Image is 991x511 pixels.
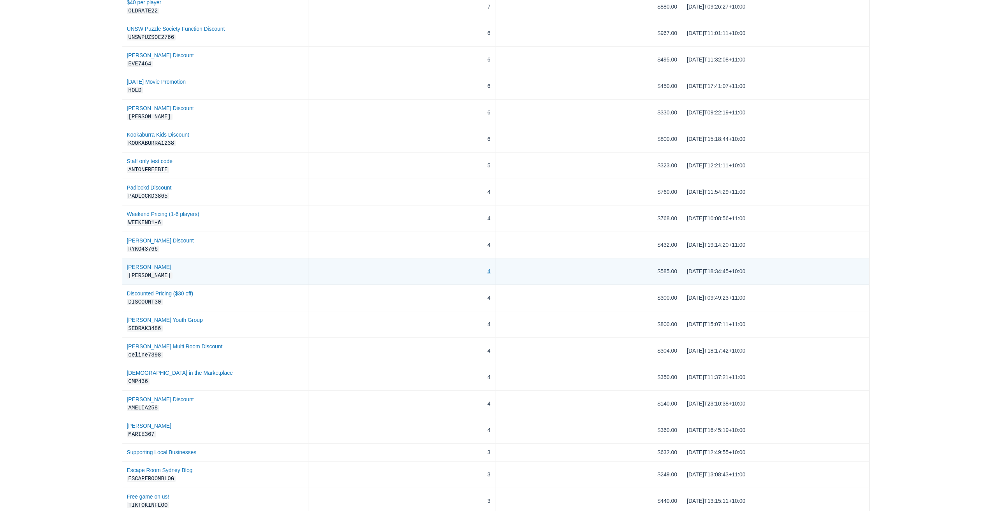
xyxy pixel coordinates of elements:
a: [PERSON_NAME] Discount [127,51,304,60]
a: [PERSON_NAME] Discount [127,104,304,112]
a: 4 [488,426,491,434]
a: [PERSON_NAME] [127,263,304,271]
code: celine7398 [127,352,163,358]
div: $440.00 [500,493,678,509]
div: [DATE]T12:49:55+10:00 [687,448,864,457]
a: [PERSON_NAME] Multi Room Discount [127,342,304,351]
a: 6 [488,82,491,90]
div: $330.00 [500,104,678,121]
div: [DATE]T19:14:20+11:00 [687,237,864,253]
a: Staff only test code [127,157,304,165]
a: UNSW Puzzle Society Function Discount [127,25,304,33]
a: [PERSON_NAME] [127,422,304,430]
code: KOOKABURRA1238 [127,140,176,146]
div: [DATE]T09:22:19+11:00 [687,104,864,121]
a: Kookaburra Kids Discount [127,131,304,139]
a: 5 [488,162,491,170]
code: ANTONFREEBIE [127,167,169,173]
div: $495.00 [500,51,678,68]
div: [DATE]T16:45:19+10:00 [687,422,864,439]
div: $360.00 [500,422,678,439]
div: [DATE]T18:34:45+10:00 [687,263,864,280]
div: [DATE]T09:49:23+11:00 [687,290,864,306]
a: 4 [488,320,491,328]
div: [DATE]T18:17:42+10:00 [687,342,864,359]
code: EVE7464 [127,61,153,67]
div: $432.00 [500,237,678,253]
a: Free game on us! [127,493,304,501]
a: 3 [488,497,491,505]
code: DISCOUNT30 [127,299,163,305]
a: 7 [488,3,491,11]
a: 4 [488,400,491,408]
div: $800.00 [500,316,678,333]
a: Discounted Pricing ($30 off) [127,290,304,298]
div: [DATE]T11:54:29+11:00 [687,184,864,200]
a: 6 [488,135,491,143]
a: 4 [488,294,491,302]
code: PADLOCKD3865 [127,193,169,199]
a: 3 [488,448,491,457]
div: [DATE]T11:32:08+11:00 [687,51,864,68]
div: [DATE]T11:37:21+11:00 [687,369,864,386]
div: $300.00 [500,290,678,306]
code: RYKO43766 [127,246,160,252]
a: 4 [488,214,491,223]
div: [DATE]T17:41:07+11:00 [687,78,864,95]
a: 4 [488,241,491,249]
div: $585.00 [500,263,678,280]
a: [DATE] Movie Promotion [127,78,304,86]
code: AMELIA258 [127,405,160,411]
a: [PERSON_NAME] Discount [127,237,304,245]
div: $450.00 [500,78,678,95]
code: [PERSON_NAME] [127,114,173,120]
a: Supporting Local Businesses [127,448,304,457]
div: $249.00 [500,466,678,483]
div: $632.00 [500,448,678,457]
div: [DATE]T10:08:56+11:00 [687,210,864,227]
a: Weekend Pricing (1-6 players) [127,210,304,218]
code: SEDRAK3486 [127,325,163,332]
a: 3 [488,471,491,479]
div: [DATE]T13:15:11+10:00 [687,493,864,509]
a: 4 [488,373,491,381]
div: [DATE]T11:01:11+10:00 [687,25,864,42]
div: $967.00 [500,25,678,42]
a: 6 [488,109,491,117]
div: [DATE]T13:08:43+11:00 [687,466,864,483]
code: WEEKEND1-6 [127,220,163,226]
a: [PERSON_NAME] Youth Group [127,316,304,324]
a: Padlockd Discount [127,184,304,192]
div: $323.00 [500,157,678,174]
div: $760.00 [500,184,678,200]
code: ESCAPEROOMBLOG [127,476,176,482]
a: [DEMOGRAPHIC_DATA] in the Marketplace [127,369,304,377]
code: UNSWPUZSOC2766 [127,34,176,40]
div: $304.00 [500,342,678,359]
div: [DATE]T23:10:38+10:00 [687,395,864,412]
code: TIKTOKINFLOO [127,502,169,508]
code: HOLD [127,87,143,93]
a: [PERSON_NAME] Discount [127,395,304,404]
div: $350.00 [500,369,678,386]
a: 4 [488,347,491,355]
a: 4 [488,267,491,276]
code: OLDRATE22 [127,8,160,14]
div: [DATE]T15:07:11+11:00 [687,316,864,333]
code: MARIE367 [127,431,156,437]
div: $800.00 [500,131,678,148]
div: $140.00 [500,395,678,412]
div: $768.00 [500,210,678,227]
code: [PERSON_NAME] [127,272,173,279]
a: 6 [488,29,491,37]
a: 4 [488,188,491,196]
a: Escape Room Sydney Blog [127,466,304,474]
code: CMP436 [127,378,150,385]
div: [DATE]T15:18:44+10:00 [687,131,864,148]
div: [DATE]T12:21:11+10:00 [687,157,864,174]
a: 6 [488,56,491,64]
